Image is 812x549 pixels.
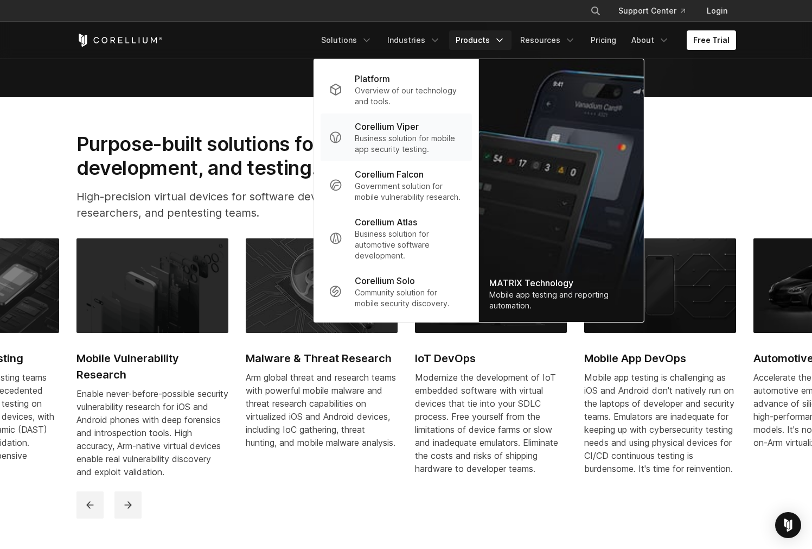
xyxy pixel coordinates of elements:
a: Corellium Falcon Government solution for mobile vulnerability research. [320,161,471,209]
div: Enable never-before-possible security vulnerability research for iOS and Android phones with deep... [76,387,228,478]
a: Pricing [584,30,623,50]
h2: Mobile Vulnerability Research [76,350,228,383]
a: Corellium Atlas Business solution for automotive software development. [320,209,471,268]
div: Modernize the development of IoT embedded software with virtual devices that tie into your SDLC p... [415,371,567,475]
div: Mobile app testing and reporting automation. [489,289,632,311]
a: Free Trial [687,30,736,50]
a: Mobile Vulnerability Research Mobile Vulnerability Research Enable never-before-possible security... [76,238,228,491]
p: Corellium Falcon [355,168,424,181]
div: Navigation Menu [577,1,736,21]
p: Corellium Atlas [355,216,417,229]
h2: IoT DevOps [415,350,567,367]
h2: Mobile App DevOps [584,350,736,367]
button: next [114,491,142,519]
img: Mobile Vulnerability Research [76,238,228,333]
a: Corellium Home [76,34,163,47]
p: Government solution for mobile vulnerability research. [355,181,463,203]
img: Malware & Threat Research [246,238,398,333]
p: Platform [355,72,390,85]
a: Malware & Threat Research Malware & Threat Research Arm global threat and research teams with pow... [246,238,398,462]
a: Industries [381,30,447,50]
div: Mobile app testing is challenging as iOS and Android don't natively run on the laptops of develop... [584,371,736,475]
a: MATRIX Technology Mobile app testing and reporting automation. [478,59,643,322]
img: Matrix_WebNav_1x [478,59,643,322]
a: About [625,30,676,50]
h2: Malware & Threat Research [246,350,398,367]
div: Arm global threat and research teams with powerful mobile malware and threat research capabilitie... [246,371,398,449]
div: Navigation Menu [315,30,736,50]
h2: Purpose-built solutions for research, development, and testing. [76,132,446,180]
p: Community solution for mobile security discovery. [355,287,463,309]
a: IoT DevOps IoT DevOps Modernize the development of IoT embedded software with virtual devices tha... [415,238,567,488]
p: Corellium Solo [355,274,415,287]
p: High-precision virtual devices for software developers, security researchers, and pentesting teams. [76,188,446,221]
div: MATRIX Technology [489,276,632,289]
a: Corellium Solo Community solution for mobile security discovery. [320,268,471,315]
a: Resources [514,30,582,50]
button: previous [76,491,104,519]
a: Platform Overview of our technology and tools. [320,66,471,113]
p: Overview of our technology and tools. [355,85,463,107]
a: Login [698,1,736,21]
a: Mobile App DevOps Mobile App DevOps Mobile app testing is challenging as iOS and Android don't na... [584,238,736,488]
p: Business solution for automotive software development. [355,229,463,261]
a: Solutions [315,30,379,50]
p: Corellium Viper [355,120,419,133]
img: Mobile App DevOps [584,238,736,333]
div: Open Intercom Messenger [775,512,801,538]
a: Corellium Viper Business solution for mobile app security testing. [320,113,471,161]
p: Business solution for mobile app security testing. [355,133,463,155]
button: Search [586,1,605,21]
a: Support Center [610,1,694,21]
a: Products [449,30,512,50]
